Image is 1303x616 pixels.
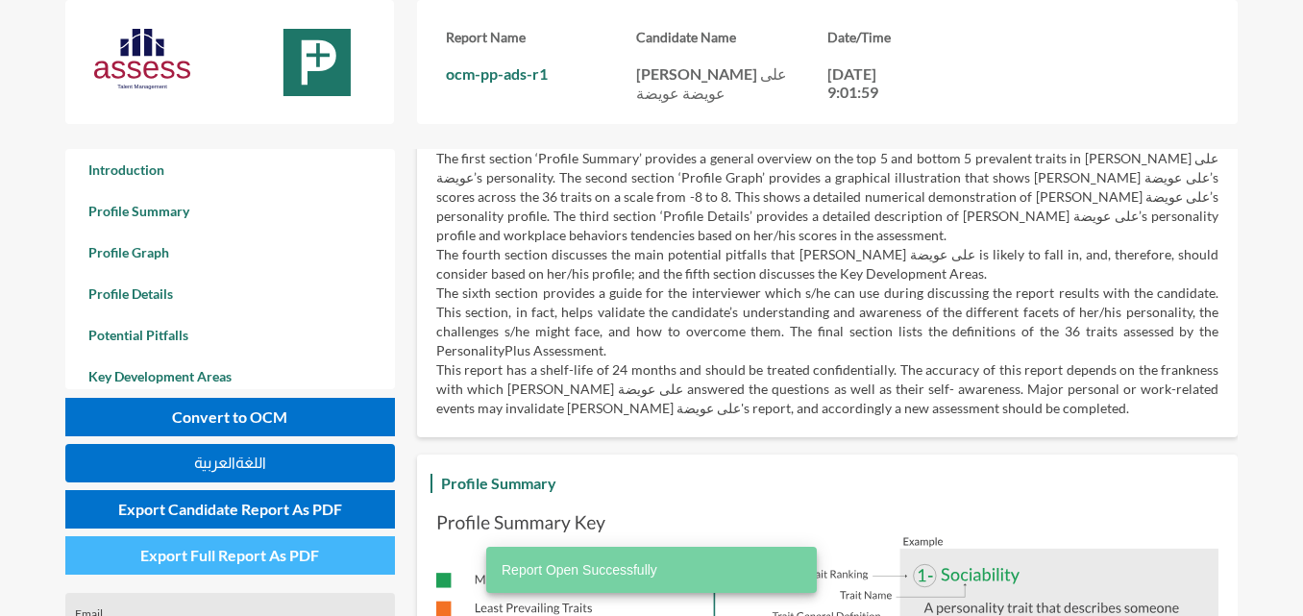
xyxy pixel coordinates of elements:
[65,536,395,575] button: Export Full Report As PDF
[65,398,395,436] button: Convert to OCM
[118,500,342,518] span: Export Candidate Report As PDF
[446,29,637,45] h3: Report Name
[65,149,395,190] a: Introduction
[94,29,190,89] img: AssessLogoo.svg
[636,64,827,103] p: [PERSON_NAME] على عويضة عويضة
[65,273,395,314] a: Profile Details
[65,356,395,397] a: Key Development Areas
[194,455,266,471] span: اللغةالعربية
[269,29,365,96] img: MaskGroup.svg
[65,314,395,356] a: Potential Pitfalls
[65,232,395,273] a: Profile Graph
[502,560,657,579] span: Report Open Successfully
[65,190,395,232] a: Profile Summary
[636,29,827,45] h3: Candidate Name
[436,360,1218,418] p: This report has a shelf-life of 24 months and should be treated confidentially. The accuracy of t...
[172,407,287,426] span: Convert to OCM
[140,546,319,564] span: Export Full Report As PDF
[436,149,1218,245] p: The first section ‘Profile Summary’ provides a general overview on the top 5 and bottom 5 prevale...
[827,29,1019,45] h3: Date/Time
[436,283,1218,360] p: The sixth section provides a guide for the interviewer which s/he can use during discussing the r...
[65,490,395,529] button: Export Candidate Report As PDF
[436,469,561,497] h3: Profile Summary
[827,64,914,101] p: [DATE] 9:01:59
[65,444,395,482] button: اللغةالعربية
[436,245,1218,283] p: The fourth section discusses the main potential pitfalls that [PERSON_NAME] على عويضة is likely t...
[446,64,637,83] p: ocm-pp-ads-r1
